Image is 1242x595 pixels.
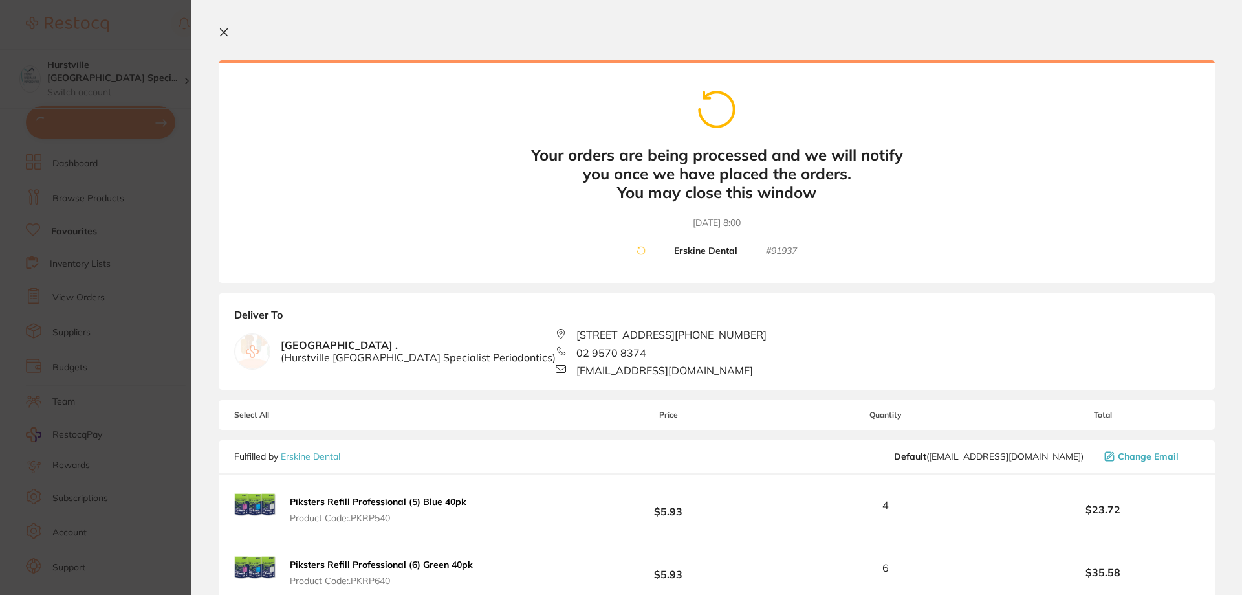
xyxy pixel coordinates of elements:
span: 6 [882,562,889,574]
b: $23.72 [1007,504,1199,515]
span: ( Hurstville [GEOGRAPHIC_DATA] Specialist Periodontics ) [281,352,556,363]
span: sales@piksters.com [894,451,1084,462]
b: Piksters Refill Professional (5) Blue 40pk [290,496,466,508]
span: Select All [234,410,364,420]
button: Piksters Refill Professional (6) Green 40pk Product Code:.PKRP640 [286,559,477,586]
span: [STREET_ADDRESS][PHONE_NUMBER] [576,329,767,341]
a: Erskine Dental [281,451,340,462]
b: Erskine Dental [674,245,737,257]
time: [DATE] 8:00 [693,217,741,230]
b: [GEOGRAPHIC_DATA] . [281,339,556,363]
img: dGF0aWs3eQ [234,548,276,589]
img: empty.jpg [235,334,270,369]
small: # 91937 [766,245,797,257]
img: ZHE3em0xbA [234,485,276,526]
b: $35.58 [1007,567,1199,578]
b: Default [894,451,926,462]
b: $5.93 [572,493,765,517]
span: Product Code: .PKRP540 [290,513,466,523]
span: Price [572,410,765,420]
span: Change Email [1118,451,1179,462]
span: Total [1007,410,1199,420]
span: 02 9570 8374 [576,347,646,359]
button: Change Email [1100,451,1199,462]
span: Quantity [765,410,1007,420]
button: Piksters Refill Professional (5) Blue 40pk Product Code:.PKRP540 [286,496,470,523]
b: Deliver To [234,309,1199,328]
b: $5.93 [572,556,765,580]
span: 4 [882,499,889,511]
img: cart-spinner.png [637,246,646,255]
span: [EMAIL_ADDRESS][DOMAIN_NAME] [576,365,753,376]
img: cart-spinner.png [696,89,737,130]
p: Fulfilled by [234,451,340,462]
span: Product Code: .PKRP640 [290,576,473,586]
b: Piksters Refill Professional (6) Green 40pk [290,559,473,570]
b: Your orders are being processed and we will notify you once we have placed the orders. You may cl... [523,146,911,201]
